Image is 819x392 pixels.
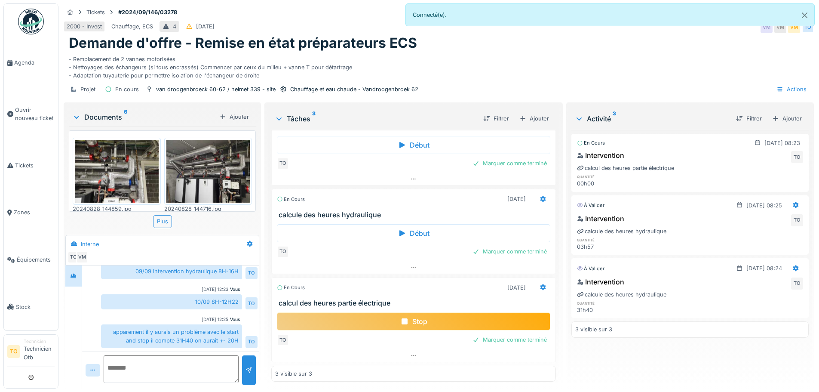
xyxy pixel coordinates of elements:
div: calcule des heures hydraulique [577,290,666,299]
sup: 3 [312,114,316,124]
span: Équipements [17,256,55,264]
strong: #2024/09/146/03278 [115,8,181,16]
div: 3 visible sur 3 [575,325,612,333]
span: Tickets [15,161,55,170]
span: Zones [14,208,55,216]
div: [DATE] [196,22,215,31]
div: Stop [277,312,550,330]
h3: calcul des heures partie électrique [279,299,552,307]
div: 09/09 intervention hydraulique 8H-16H [101,264,242,279]
div: Intervention [577,150,624,161]
div: Interne [81,240,99,248]
img: k0n4ff0tfdqppixuyozobqohjczd [75,140,159,203]
a: Zones [4,189,58,236]
img: Badge_color-CXgf-gQk.svg [18,9,44,34]
h6: quantité [577,237,650,243]
div: 4 [173,22,176,31]
div: TO [67,251,80,263]
div: TO [791,214,803,226]
div: VM [761,21,773,33]
div: Vous [230,286,240,293]
sup: 3 [613,114,616,124]
div: Vous [230,316,240,323]
div: - Remplacement de 2 vannes motorisées - Nettoyages des échangeurs (si tous encrassés) Commencer p... [69,52,809,80]
div: Tâches [275,114,476,124]
div: [DATE] 08:24 [746,264,782,272]
div: Connecté(e). [405,3,815,26]
div: TO [245,267,258,279]
h1: Demande d'offre - Remise en état préparateurs ECS [69,35,417,51]
span: Agenda [14,59,55,67]
div: 03h57 [577,243,650,251]
div: Chauffage et eau chaude - Vandroogenbroek 62 [290,85,418,93]
a: Tickets [4,142,58,189]
li: TO [7,345,20,358]
div: 20240828_144716.jpg [164,205,252,213]
div: 00h00 [577,179,650,188]
div: Début [277,224,550,242]
div: Ajouter [769,113,805,124]
h6: quantité [577,174,650,179]
a: TO TechnicienTechnicien Otb [7,338,55,367]
h3: calcule des heures hydraulique [279,211,552,219]
div: TO [791,151,803,163]
a: Équipements [4,236,58,284]
div: TO [277,246,289,258]
div: [DATE] 08:25 [746,201,782,210]
div: Marquer comme terminé [469,246,550,257]
div: 20240828_144859.jpg [73,205,161,213]
h6: quantité [577,300,650,306]
div: VM [788,21,800,33]
div: TO [245,297,258,309]
div: Tickets [86,8,105,16]
div: Actions [773,83,810,96]
span: Stock [16,303,55,311]
button: Close [795,4,814,27]
div: [DATE] 12:23 [202,286,228,293]
div: Intervention [577,213,624,224]
div: En cours [577,139,605,147]
a: Agenda [4,39,58,86]
div: Ajouter [516,113,552,124]
div: TO [245,336,258,348]
div: En cours [277,196,305,203]
sup: 6 [124,112,127,122]
div: Projet [80,85,95,93]
div: 3 visible sur 3 [275,370,312,378]
div: 31h40 [577,306,650,314]
a: Ouvrir nouveau ticket [4,86,58,142]
div: Filtrer [480,113,512,124]
div: calcule des heures hydraulique [577,227,666,235]
img: 5g392laiqzv7jjld2s9ra2lv667i [166,140,250,203]
div: Technicien [24,338,55,345]
div: À valider [577,265,604,272]
div: Chauffage, ECS [111,22,153,31]
div: Plus [153,215,172,228]
div: 2000 - Invest [67,22,102,31]
div: TO [802,21,814,33]
div: [DATE] 12:25 [202,316,228,323]
div: TO [277,334,289,346]
a: Stock [4,283,58,330]
div: Activité [575,114,729,124]
div: calcul des heures partie électrique [577,164,674,172]
div: TO [277,157,289,170]
span: Ouvrir nouveau ticket [15,106,55,122]
div: Ajouter [216,111,252,123]
div: Filtrer [733,113,765,124]
div: Documents [72,112,216,122]
div: [DATE] [507,284,526,292]
div: 10/09 8H-12H22 [101,294,242,309]
div: [DATE] [507,195,526,203]
li: Technicien Otb [24,338,55,365]
div: [DATE] 08:23 [764,139,800,147]
div: VM [774,21,786,33]
div: van droogenbroeck 60-62 / helmet 339 - site [156,85,276,93]
div: En cours [277,284,305,291]
div: Marquer comme terminé [469,157,550,169]
div: À valider [577,202,604,209]
div: Début [277,136,550,154]
div: apparement il y aurais un problème avec le start and stop il compte 31H40 on aurait +- 20H [101,324,242,348]
div: TO [791,278,803,290]
div: Marquer comme terminé [469,334,550,346]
